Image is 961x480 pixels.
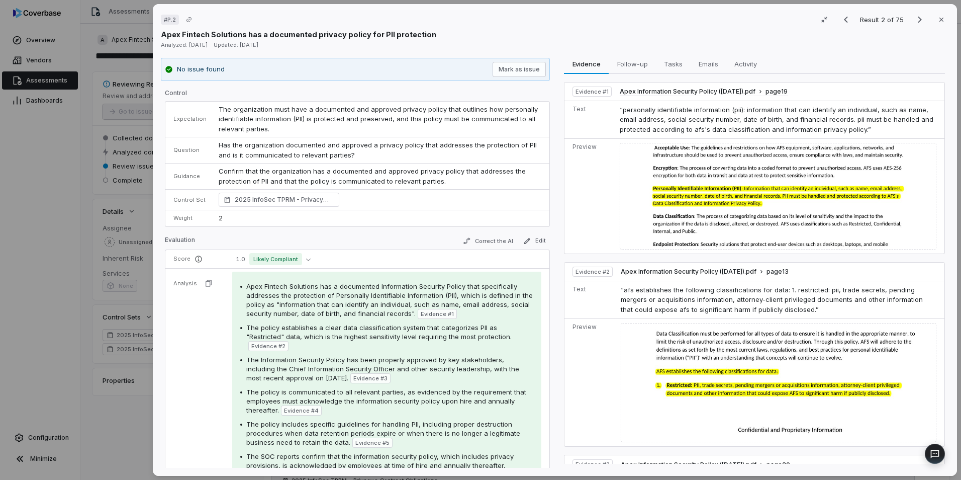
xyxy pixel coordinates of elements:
button: Mark as issue [493,62,546,77]
p: Expectation [173,115,207,123]
span: The SOC reports confirm that the information security policy, which includes privacy provisions, ... [246,452,514,478]
span: 2025 InfoSec TPRM - Privacy Contract Obligations [235,195,334,205]
span: Evidence # 4 [284,407,319,415]
p: Evaluation [165,236,195,248]
span: The policy includes specific guidelines for handling PII, including proper destruction procedures... [246,420,520,446]
p: Result 2 of 75 [860,14,906,25]
span: Evidence # 1 [421,310,454,318]
span: Evidence # 5 [355,439,390,447]
span: Apex Information Security Policy ([DATE]).pdf [621,461,756,469]
span: Analyzed: [DATE] [161,41,208,48]
span: The policy establishes a clear data classification system that categorizes PII as "Restricted" da... [246,324,512,341]
span: Follow-up [613,57,652,70]
button: Next result [910,14,930,26]
button: Apex Information Security Policy ([DATE]).pdfpage19 [620,88,788,96]
span: Apex Information Security Policy ([DATE]).pdf [620,88,755,96]
span: Evidence # 2 [575,268,610,276]
button: Previous result [836,14,856,26]
p: Analysis [173,280,197,287]
button: Copy link [180,11,198,29]
span: “personally identifiable information (pii): information that can identify an individual, such as ... [620,106,933,133]
span: Evidence # 1 [575,88,609,96]
td: Text [564,281,617,319]
p: Question [173,146,207,154]
span: 2 [219,214,223,222]
button: Apex Information Security Policy ([DATE]).pdfpage20 [621,461,790,469]
span: page 19 [765,88,788,96]
p: Control Set [173,196,207,204]
span: Apex Fintech Solutions has a documented Information Security Policy that specifically addresses t... [246,282,533,317]
p: Apex Fintech Solutions has a documented privacy policy for PII protection [161,29,436,40]
td: Text [564,101,616,139]
span: The organization must have a documented and approved privacy policy that outlines how personally ... [219,105,540,133]
span: Evidence [568,57,605,70]
span: Evidence # 2 [251,342,285,350]
td: Preview [564,139,616,254]
p: Score [173,255,220,263]
span: page 20 [766,461,790,469]
span: The policy is communicated to all relevant parties, as evidenced by the requirement that employee... [246,388,526,414]
p: Control [165,89,550,101]
span: page 13 [766,268,789,276]
button: 1.0Likely Compliant [232,253,315,265]
button: Edit [519,235,550,247]
span: Evidence # 3 [353,374,388,382]
span: Has the organization documented and approved a privacy policy that addresses the protection of PI... [219,141,539,159]
span: Activity [730,57,761,70]
span: Updated: [DATE] [214,41,258,48]
span: Apex Information Security Policy ([DATE]).pdf [621,268,756,276]
span: Evidence # 3 [575,460,610,468]
p: No issue found [177,64,225,74]
span: Tasks [660,57,687,70]
span: Emails [695,57,722,70]
button: Correct the AI [459,235,517,247]
span: # P.2 [164,16,176,24]
p: Weight [173,214,207,222]
button: Apex Information Security Policy ([DATE]).pdfpage13 [621,268,789,276]
p: Guidance [173,173,207,180]
span: Likely Compliant [249,253,302,265]
span: “afs establishes the following classifications for data: 1. restricted: pii, trade secrets, pendi... [621,286,923,313]
p: Confirm that the organization has a documented and approved privacy policy that addresses the pro... [219,167,541,186]
img: 2b431a40bfbf49c48c3c92a0c1b4a707_original.jpg_w1200.jpg [621,323,936,442]
td: Preview [564,319,617,447]
span: The Information Security Policy has been properly approved by key stakeholders, including the Chi... [246,356,519,382]
img: 04428ecfec5040518f7bd334293e1fdc_original.jpg_w1200.jpg [620,143,936,250]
